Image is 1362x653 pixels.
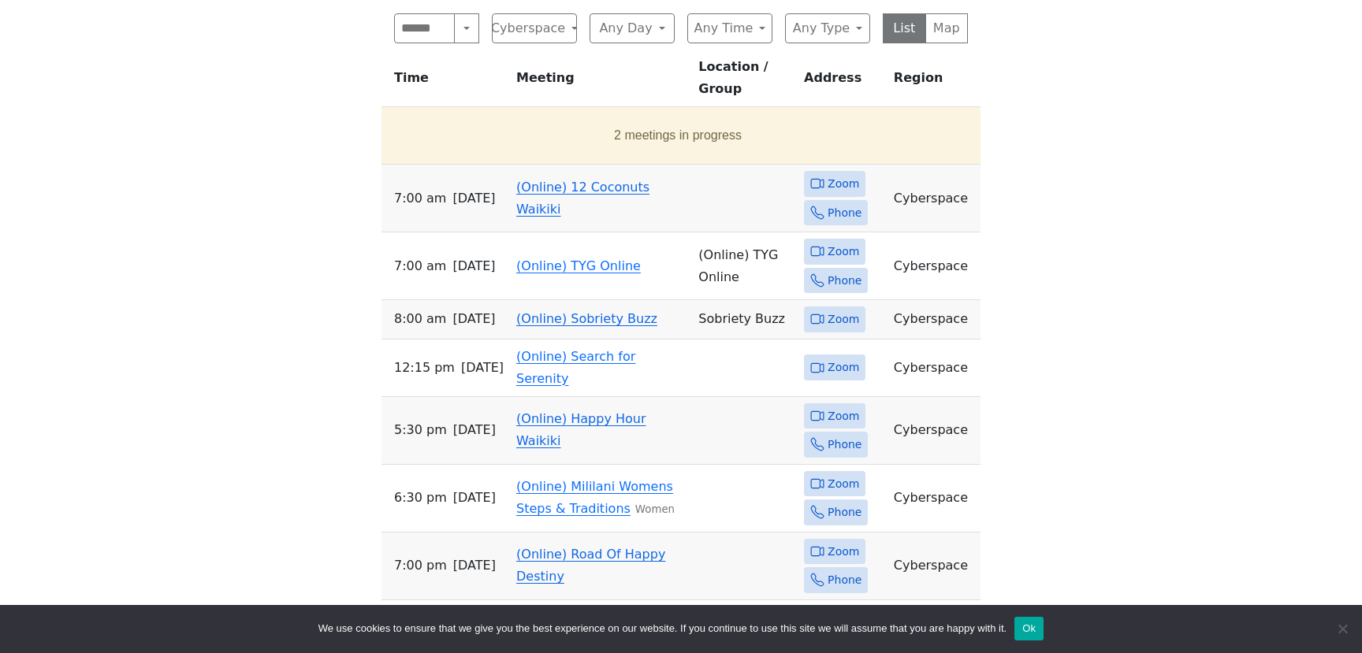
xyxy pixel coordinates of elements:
span: [DATE] [453,555,496,577]
span: 6:30 PM [394,487,447,509]
td: Cyberspace [888,339,981,397]
span: [DATE] [452,187,495,210]
span: [DATE] [461,357,504,379]
td: Cyberspace [888,165,981,232]
td: (Online) TYG Online [692,232,798,300]
span: 7:00 PM [394,555,447,577]
span: [DATE] [453,419,496,441]
span: Zoom [828,310,859,329]
a: (Online) Road Of Happy Destiny [516,547,665,584]
td: Cyberspace [888,397,981,465]
span: [DATE] [453,487,496,509]
a: (Online) Sobriety Buzz [516,311,657,326]
a: (Online) TYG Online [516,258,641,273]
span: Zoom [828,358,859,377]
button: Any Type [785,13,870,43]
th: Location / Group [692,56,798,107]
button: List [883,13,926,43]
span: Phone [828,503,861,522]
span: Zoom [828,174,859,194]
span: Phone [828,435,861,455]
button: 2 meetings in progress [388,113,968,158]
span: 7:00 AM [394,255,446,277]
a: (Online) Search for Serenity [516,349,635,386]
button: Any Day [590,13,675,43]
button: Cyberspace [492,13,577,43]
span: Phone [828,203,861,223]
input: Search [394,13,455,43]
span: Phone [828,271,861,291]
a: (Online) 12 Coconuts Waikiki [516,180,649,217]
span: 5:30 PM [394,419,447,441]
span: 7:00 AM [394,187,446,210]
td: Cyberspace [888,300,981,339]
td: Sobriety Buzz [692,300,798,339]
span: 12:15 PM [394,357,455,379]
button: Ok [1014,617,1044,640]
th: Meeting [510,56,692,107]
th: Address [798,56,888,107]
button: Search [454,13,479,43]
td: Cyberspace [888,532,981,600]
td: Cyberspace [888,465,981,532]
a: (Online) Happy Hour Waikiki [516,411,646,448]
span: [DATE] [452,255,495,277]
span: Zoom [828,242,859,262]
span: Phone [828,570,861,590]
span: Zoom [828,406,859,426]
span: 8:00 AM [394,308,446,330]
button: Any Time [687,13,772,43]
a: (Online) Mililani Womens Steps & Traditions [516,479,673,516]
span: We use cookies to ensure that we give you the best experience on our website. If you continue to ... [318,621,1007,636]
span: No [1334,621,1350,636]
td: Cyberspace [888,232,981,300]
button: Map [925,13,969,43]
span: Zoom [828,474,859,494]
th: Region [888,56,981,107]
span: [DATE] [452,308,495,330]
th: Time [381,56,510,107]
small: Women [635,503,675,515]
span: Zoom [828,542,859,562]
